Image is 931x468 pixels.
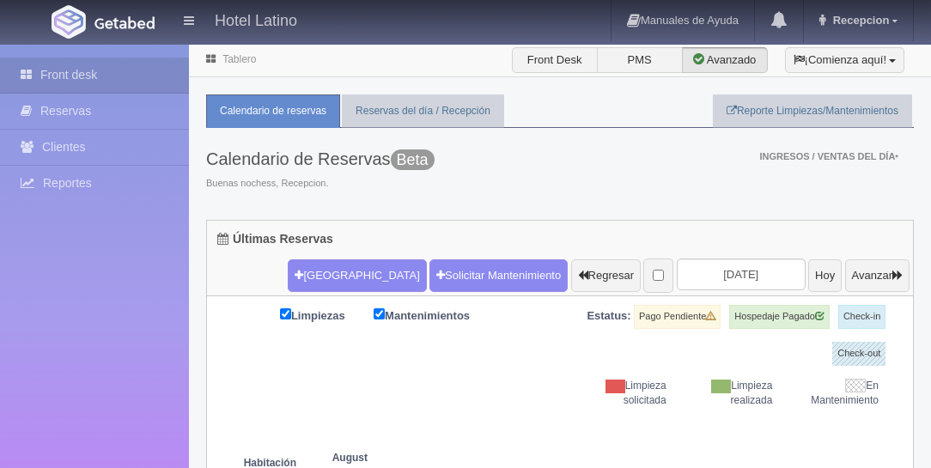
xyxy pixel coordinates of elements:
input: Mantenimientos [374,308,385,319]
span: Recepcion [829,14,890,27]
a: Reservas del día / Recepción [342,94,504,128]
label: Check-out [832,342,885,366]
span: Buenas nochess, Recepcion. [206,177,435,191]
button: [GEOGRAPHIC_DATA] [288,259,426,292]
button: Avanzar [845,259,910,292]
button: Regresar [571,259,641,292]
h4: Últimas Reservas [217,233,333,246]
button: ¡Comienza aquí! [785,47,904,73]
label: Avanzado [682,47,768,73]
label: Check-in [838,305,885,329]
span: Ingresos / Ventas del día [759,151,898,161]
span: August [332,451,426,465]
div: Limpieza solicitada [573,379,679,408]
label: Mantenimientos [374,305,496,325]
a: Reporte Limpiezas/Mantenimientos [713,94,912,128]
img: Getabed [94,16,155,29]
a: Solicitar Mantenimiento [429,259,568,292]
label: PMS [597,47,683,73]
label: Estatus: [587,308,630,325]
div: En Mantenimiento [785,379,891,408]
label: Pago Pendiente [634,305,721,329]
span: Beta [391,149,435,170]
label: Front Desk [512,47,598,73]
a: Tablero [222,53,256,65]
img: Getabed [52,5,86,39]
button: Hoy [808,259,842,292]
div: Limpieza realizada [679,379,786,408]
h4: Hotel Latino [215,9,297,30]
input: Limpiezas [280,308,291,319]
label: Hospedaje Pagado [729,305,830,329]
h3: Calendario de Reservas [206,149,435,168]
a: Calendario de reservas [206,94,340,128]
label: Limpiezas [280,305,371,325]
